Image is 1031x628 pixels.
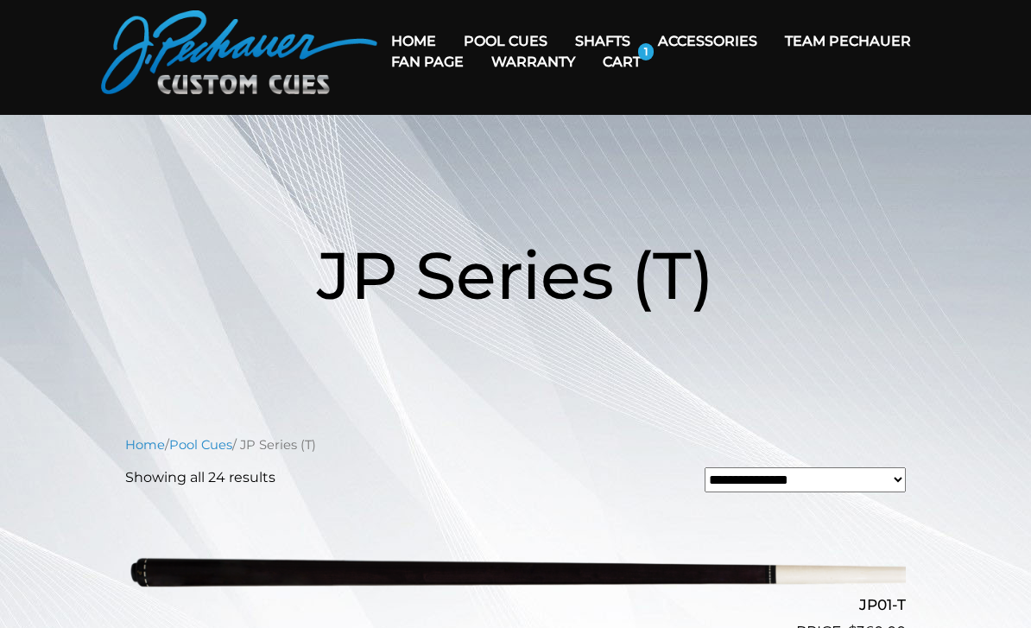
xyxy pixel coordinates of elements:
a: Accessories [644,19,771,63]
span: JP Series (T) [317,235,714,315]
a: Fan Page [377,40,478,84]
select: Shop order [705,467,906,492]
a: Home [377,19,450,63]
nav: Breadcrumb [125,435,906,454]
a: Home [125,437,165,453]
a: Warranty [478,40,589,84]
a: Pool Cues [169,437,232,453]
p: Showing all 24 results [125,467,275,488]
a: Team Pechauer [771,19,925,63]
a: Cart [589,40,655,84]
img: Pechauer Custom Cues [101,10,377,94]
a: Pool Cues [450,19,561,63]
a: Shafts [561,19,644,63]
